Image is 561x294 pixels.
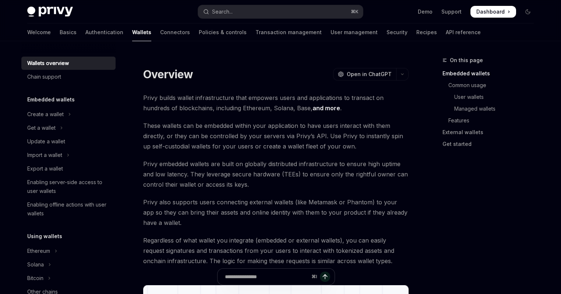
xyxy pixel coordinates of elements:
a: User management [331,24,378,41]
a: Policies & controls [199,24,247,41]
button: Toggle Import a wallet section [21,148,116,162]
span: Regardless of what wallet you integrate (embedded or external wallets), you can easily request si... [143,235,409,266]
button: Send message [320,272,330,282]
a: Managed wallets [442,103,540,115]
a: Enabling server-side access to user wallets [21,176,116,198]
button: Toggle Bitcoin section [21,272,116,285]
div: Solana [27,260,44,269]
a: Security [387,24,407,41]
a: Update a wallet [21,135,116,148]
button: Toggle Solana section [21,258,116,271]
div: Bitcoin [27,274,43,283]
span: Dashboard [476,8,505,15]
span: ⌘ K [351,9,359,15]
h5: Embedded wallets [27,95,75,104]
div: Get a wallet [27,123,56,132]
div: Update a wallet [27,137,65,146]
a: Common usage [442,79,540,91]
div: Create a wallet [27,110,64,119]
span: On this page [450,56,483,65]
a: Welcome [27,24,51,41]
div: Ethereum [27,247,50,255]
a: Embedded wallets [442,68,540,79]
a: Recipes [416,24,437,41]
a: Wallets [132,24,151,41]
span: Privy embedded wallets are built on globally distributed infrastructure to ensure high uptime and... [143,159,409,190]
div: Enabling offline actions with user wallets [27,200,111,218]
a: and more [313,104,340,112]
a: Get started [442,138,540,150]
a: External wallets [442,126,540,138]
div: Enabling server-side access to user wallets [27,178,111,196]
a: Wallets overview [21,57,116,70]
h1: Overview [143,68,193,81]
a: Enabling offline actions with user wallets [21,198,116,220]
div: Chain support [27,72,61,81]
a: User wallets [442,91,540,103]
a: Support [441,8,462,15]
button: Open search [198,5,363,18]
a: Basics [60,24,77,41]
a: Transaction management [255,24,322,41]
a: Features [442,115,540,126]
a: Dashboard [470,6,516,18]
button: Toggle Get a wallet section [21,121,116,135]
input: Ask a question... [225,269,308,285]
button: Toggle Create a wallet section [21,108,116,121]
a: API reference [446,24,481,41]
button: Toggle Ethereum section [21,244,116,258]
a: Authentication [85,24,123,41]
h5: Using wallets [27,232,62,241]
span: Privy also supports users connecting external wallets (like Metamask or Phantom) to your app so t... [143,197,409,228]
div: Export a wallet [27,164,63,173]
button: Open in ChatGPT [333,68,396,80]
button: Toggle dark mode [522,6,534,18]
a: Chain support [21,70,116,83]
div: Search... [212,7,233,16]
div: Wallets overview [27,59,69,68]
a: Connectors [160,24,190,41]
span: Privy builds wallet infrastructure that empowers users and applications to transact on hundreds o... [143,93,409,113]
div: Import a wallet [27,151,62,159]
span: Open in ChatGPT [347,71,392,78]
span: These wallets can be embedded within your application to have users interact with them directly, ... [143,121,409,151]
a: Export a wallet [21,162,116,175]
a: Demo [418,8,433,15]
img: dark logo [27,7,73,17]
